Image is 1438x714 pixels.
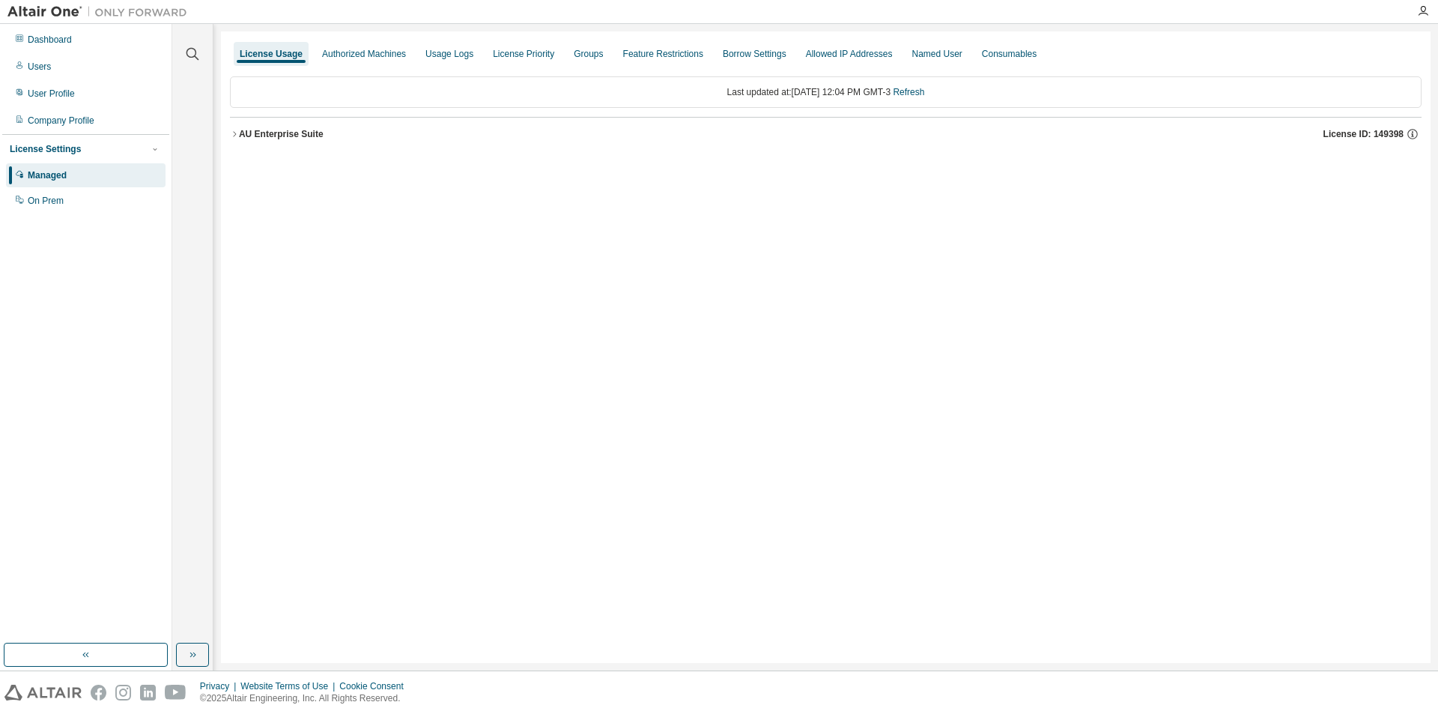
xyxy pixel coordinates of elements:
[230,76,1422,108] div: Last updated at: [DATE] 12:04 PM GMT-3
[240,48,303,60] div: License Usage
[28,34,72,46] div: Dashboard
[28,169,67,181] div: Managed
[28,61,51,73] div: Users
[723,48,786,60] div: Borrow Settings
[893,87,924,97] a: Refresh
[28,195,64,207] div: On Prem
[623,48,703,60] div: Feature Restrictions
[10,143,81,155] div: License Settings
[165,685,186,701] img: youtube.svg
[140,685,156,701] img: linkedin.svg
[200,692,413,705] p: © 2025 Altair Engineering, Inc. All Rights Reserved.
[339,680,412,692] div: Cookie Consent
[911,48,962,60] div: Named User
[91,685,106,701] img: facebook.svg
[115,685,131,701] img: instagram.svg
[806,48,893,60] div: Allowed IP Addresses
[493,48,554,60] div: License Priority
[239,128,324,140] div: AU Enterprise Suite
[425,48,473,60] div: Usage Logs
[200,680,240,692] div: Privacy
[28,115,94,127] div: Company Profile
[322,48,406,60] div: Authorized Machines
[28,88,75,100] div: User Profile
[240,680,339,692] div: Website Terms of Use
[7,4,195,19] img: Altair One
[1323,128,1404,140] span: License ID: 149398
[982,48,1037,60] div: Consumables
[4,685,82,701] img: altair_logo.svg
[230,118,1422,151] button: AU Enterprise SuiteLicense ID: 149398
[574,48,603,60] div: Groups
